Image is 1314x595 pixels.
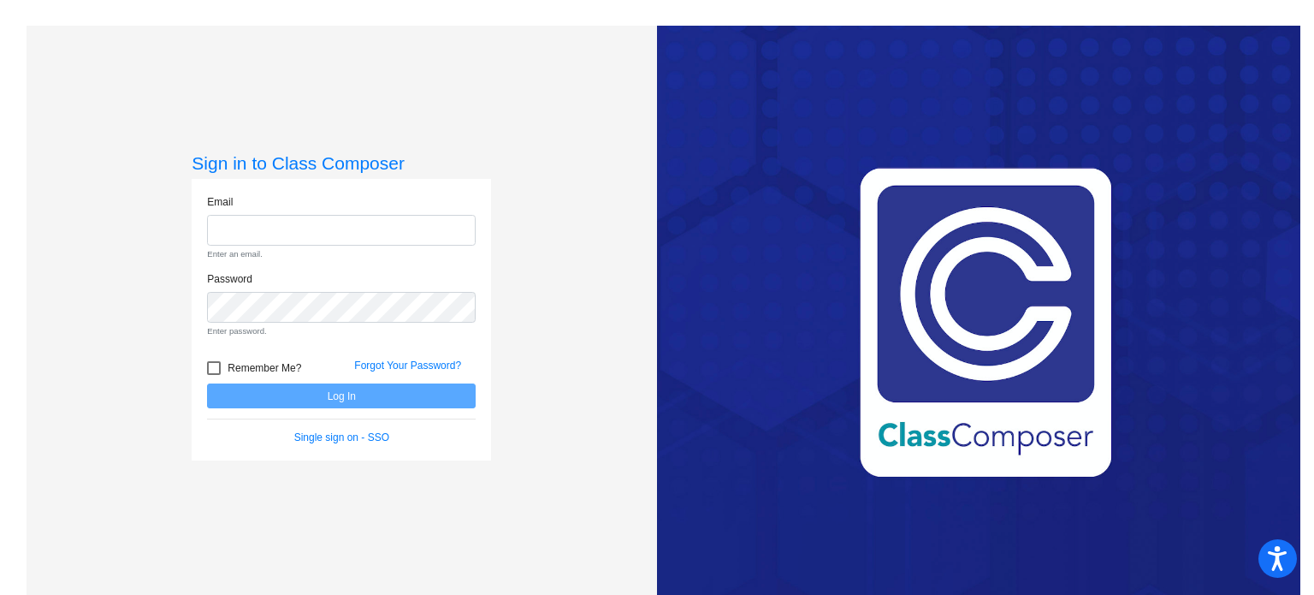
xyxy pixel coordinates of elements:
[228,358,301,378] span: Remember Me?
[207,384,476,408] button: Log In
[294,431,389,443] a: Single sign on - SSO
[354,360,461,372] a: Forgot Your Password?
[192,152,491,174] h3: Sign in to Class Composer
[207,194,233,210] label: Email
[207,325,476,337] small: Enter password.
[207,248,476,260] small: Enter an email.
[207,271,252,287] label: Password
